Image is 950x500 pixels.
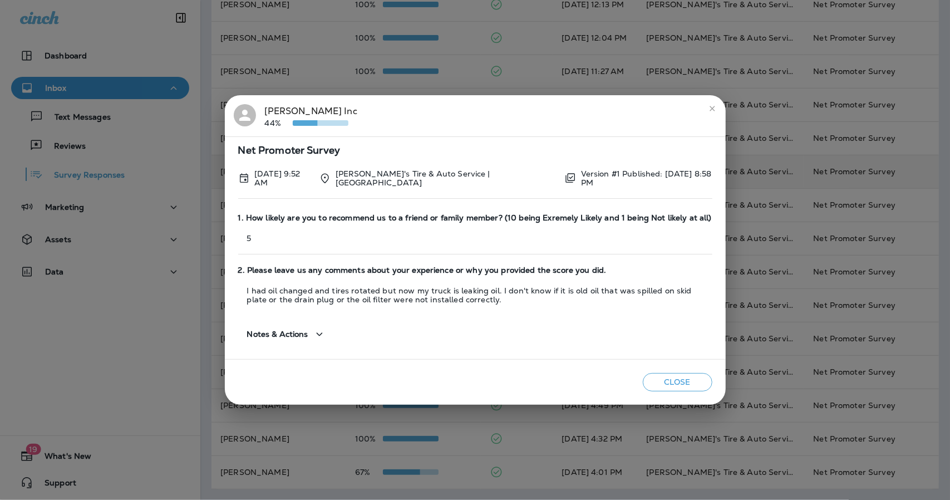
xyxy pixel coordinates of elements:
[336,169,556,187] p: [PERSON_NAME]'s Tire & Auto Service | [GEOGRAPHIC_DATA]
[703,100,721,117] button: close
[643,373,712,391] button: Close
[238,266,712,275] span: 2. Please leave us any comments about your experience or why you provided the score you did.
[238,234,712,243] p: 5
[238,146,712,155] span: Net Promoter Survey
[238,213,712,223] span: 1. How likely are you to recommend us to a friend or family member? (10 being Exremely Likely and...
[254,169,310,187] p: Oct 8, 2025 9:52 AM
[247,330,308,339] span: Notes & Actions
[238,318,335,350] button: Notes & Actions
[581,169,712,187] p: Version #1 Published: [DATE] 8:58 PM
[265,104,357,128] div: [PERSON_NAME] Inc
[265,119,293,128] p: 44%
[238,286,712,304] p: I had oil changed and tires rotated but now my truck is leaking oil. I don't know if it is old oi...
